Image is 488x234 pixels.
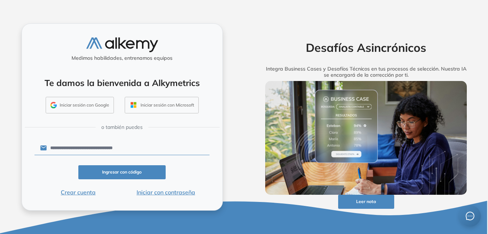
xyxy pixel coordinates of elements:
button: Leer nota [338,195,394,209]
span: message [466,212,474,220]
img: GMAIL_ICON [50,102,57,108]
img: OUTLOOK_ICON [129,101,138,109]
span: o también puedes [101,123,143,131]
button: Iniciar con contraseña [122,188,210,197]
h5: Medimos habilidades, entrenamos equipos [25,55,220,61]
button: Crear cuenta [34,188,122,197]
img: img-more-info [265,81,467,195]
h4: Te damos la bienvenida a Alkymetrics [31,78,213,88]
button: Ingresar con código [78,165,166,179]
h2: Desafíos Asincrónicos [254,41,478,54]
button: Iniciar sesión con Google [46,97,114,113]
button: Iniciar sesión con Microsoft [125,97,199,113]
img: logo-alkemy [86,37,158,52]
h5: Integra Business Cases y Desafíos Técnicos en tus procesos de selección. Nuestra IA se encargará ... [254,66,478,78]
